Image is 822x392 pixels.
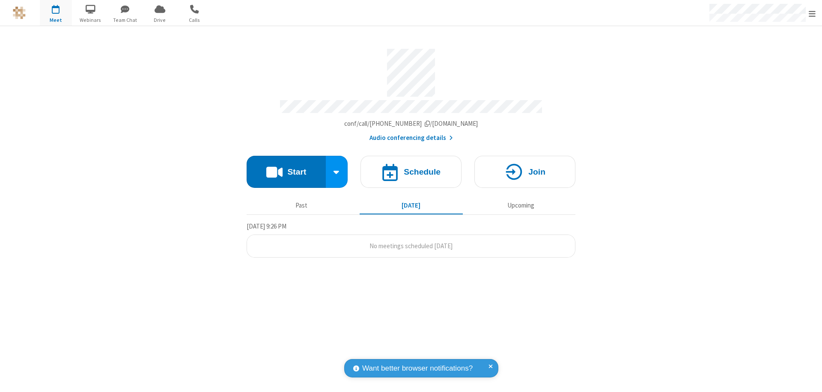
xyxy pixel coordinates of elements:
[144,16,176,24] span: Drive
[287,168,306,176] h4: Start
[13,6,26,19] img: QA Selenium DO NOT DELETE OR CHANGE
[369,133,453,143] button: Audio conferencing details
[369,242,453,250] span: No meetings scheduled [DATE]
[250,197,353,214] button: Past
[360,156,462,188] button: Schedule
[344,119,478,128] span: Copy my meeting room link
[344,119,478,129] button: Copy my meeting room linkCopy my meeting room link
[326,156,348,188] div: Start conference options
[247,156,326,188] button: Start
[362,363,473,374] span: Want better browser notifications?
[74,16,107,24] span: Webinars
[469,197,572,214] button: Upcoming
[360,197,463,214] button: [DATE]
[528,168,545,176] h4: Join
[247,42,575,143] section: Account details
[404,168,441,176] h4: Schedule
[179,16,211,24] span: Calls
[40,16,72,24] span: Meet
[109,16,141,24] span: Team Chat
[474,156,575,188] button: Join
[247,222,286,230] span: [DATE] 9:26 PM
[247,221,575,258] section: Today's Meetings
